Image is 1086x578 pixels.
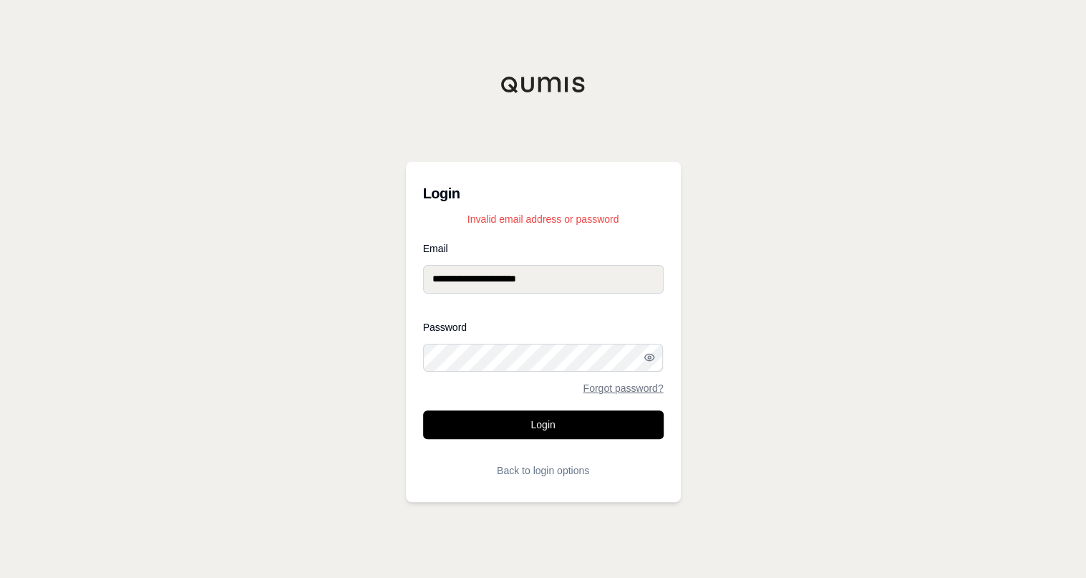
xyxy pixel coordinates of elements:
[423,179,664,208] h3: Login
[423,212,664,226] p: Invalid email address or password
[583,383,663,393] a: Forgot password?
[423,456,664,485] button: Back to login options
[423,322,664,332] label: Password
[423,410,664,439] button: Login
[500,76,586,93] img: Qumis
[423,244,664,254] label: Email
